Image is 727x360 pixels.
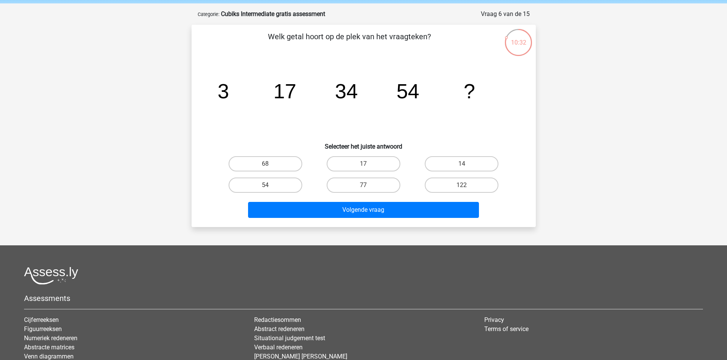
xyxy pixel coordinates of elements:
[204,137,524,150] h6: Selecteer het juiste antwoord
[425,156,498,171] label: 14
[229,178,302,193] label: 54
[425,178,498,193] label: 122
[327,178,400,193] label: 77
[24,325,62,333] a: Figuurreeksen
[484,325,529,333] a: Terms of service
[254,334,325,342] a: Situational judgement test
[24,316,59,323] a: Cijferreeksen
[396,80,419,102] tspan: 54
[254,316,301,323] a: Redactiesommen
[327,156,400,171] label: 17
[221,10,325,18] strong: Cubiks Intermediate gratis assessment
[484,316,504,323] a: Privacy
[464,80,475,102] tspan: ?
[254,353,347,360] a: [PERSON_NAME] [PERSON_NAME]
[229,156,302,171] label: 68
[254,325,305,333] a: Abstract redeneren
[335,80,358,102] tspan: 34
[504,28,533,47] div: 10:32
[198,11,219,17] small: Categorie:
[254,344,303,351] a: Verbaal redeneren
[204,31,495,54] p: Welk getal hoort op de plek van het vraagteken?
[481,10,530,19] div: Vraag 6 van de 15
[248,202,479,218] button: Volgende vraag
[24,353,74,360] a: Venn diagrammen
[273,80,296,102] tspan: 17
[218,80,229,102] tspan: 3
[24,294,703,303] h5: Assessments
[24,344,74,351] a: Abstracte matrices
[24,334,77,342] a: Numeriek redeneren
[24,267,78,285] img: Assessly logo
